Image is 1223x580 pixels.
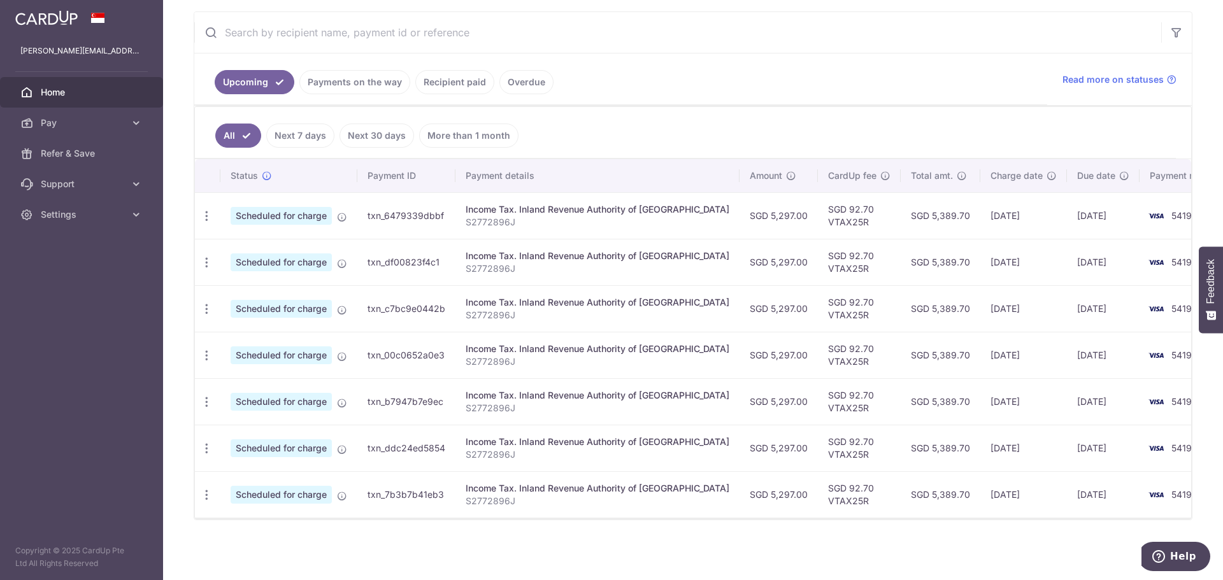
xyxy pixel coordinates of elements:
td: SGD 5,389.70 [901,332,980,378]
span: Refer & Save [41,147,125,160]
td: SGD 5,389.70 [901,471,980,518]
a: Payments on the way [299,70,410,94]
td: txn_7b3b7b41eb3 [357,471,455,518]
span: Scheduled for charge [231,300,332,318]
td: SGD 5,389.70 [901,425,980,471]
td: SGD 5,389.70 [901,285,980,332]
div: Income Tax. Inland Revenue Authority of [GEOGRAPHIC_DATA] [466,482,729,495]
a: Overdue [499,70,554,94]
td: SGD 5,389.70 [901,192,980,239]
td: [DATE] [980,425,1067,471]
td: txn_ddc24ed5854 [357,425,455,471]
td: [DATE] [1067,192,1140,239]
span: Feedback [1205,259,1217,304]
td: SGD 5,297.00 [740,285,818,332]
span: 5419 [1171,210,1192,221]
p: S2772896J [466,216,729,229]
span: CardUp fee [828,169,876,182]
td: SGD 5,297.00 [740,239,818,285]
a: Recipient paid [415,70,494,94]
td: SGD 5,297.00 [740,471,818,518]
div: Income Tax. Inland Revenue Authority of [GEOGRAPHIC_DATA] [466,435,729,448]
td: SGD 92.70 VTAX25R [818,192,901,239]
a: All [215,124,261,148]
span: Scheduled for charge [231,346,332,364]
div: Income Tax. Inland Revenue Authority of [GEOGRAPHIC_DATA] [466,343,729,355]
td: SGD 92.70 VTAX25R [818,332,901,378]
td: [DATE] [1067,425,1140,471]
img: CardUp [15,10,78,25]
div: Income Tax. Inland Revenue Authority of [GEOGRAPHIC_DATA] [466,296,729,309]
span: Scheduled for charge [231,393,332,411]
td: [DATE] [1067,332,1140,378]
span: Support [41,178,125,190]
img: Bank Card [1143,394,1169,409]
span: Home [41,86,125,99]
td: SGD 5,297.00 [740,425,818,471]
td: [DATE] [1067,378,1140,425]
span: 5419 [1171,489,1192,500]
p: S2772896J [466,262,729,275]
p: S2772896J [466,309,729,322]
th: Payment ID [357,159,455,192]
p: S2772896J [466,355,729,368]
td: SGD 5,297.00 [740,192,818,239]
input: Search by recipient name, payment id or reference [194,12,1161,53]
span: Status [231,169,258,182]
th: Payment details [455,159,740,192]
span: 5419 [1171,257,1192,267]
span: Settings [41,208,125,221]
img: Bank Card [1143,255,1169,270]
span: Charge date [991,169,1043,182]
span: 5419 [1171,350,1192,360]
span: Pay [41,117,125,129]
div: Income Tax. Inland Revenue Authority of [GEOGRAPHIC_DATA] [466,250,729,262]
p: [PERSON_NAME][EMAIL_ADDRESS][DOMAIN_NAME] [20,45,143,57]
td: [DATE] [980,471,1067,518]
img: Bank Card [1143,348,1169,363]
div: Income Tax. Inland Revenue Authority of [GEOGRAPHIC_DATA] [466,203,729,216]
div: Income Tax. Inland Revenue Authority of [GEOGRAPHIC_DATA] [466,389,729,402]
td: SGD 92.70 VTAX25R [818,239,901,285]
td: [DATE] [980,332,1067,378]
td: txn_c7bc9e0442b [357,285,455,332]
td: SGD 5,389.70 [901,378,980,425]
span: Scheduled for charge [231,439,332,457]
span: Amount [750,169,782,182]
td: [DATE] [980,378,1067,425]
button: Feedback - Show survey [1199,246,1223,333]
span: Total amt. [911,169,953,182]
p: S2772896J [466,448,729,461]
a: Upcoming [215,70,294,94]
td: txn_b7947b7e9ec [357,378,455,425]
td: SGD 92.70 VTAX25R [818,425,901,471]
td: [DATE] [1067,285,1140,332]
td: SGD 92.70 VTAX25R [818,378,901,425]
span: Scheduled for charge [231,207,332,225]
img: Bank Card [1143,441,1169,456]
span: Scheduled for charge [231,253,332,271]
span: Scheduled for charge [231,486,332,504]
td: [DATE] [980,239,1067,285]
td: SGD 5,297.00 [740,378,818,425]
td: txn_df00823f4c1 [357,239,455,285]
td: SGD 92.70 VTAX25R [818,285,901,332]
td: txn_00c0652a0e3 [357,332,455,378]
td: SGD 92.70 VTAX25R [818,471,901,518]
iframe: Opens a widget where you can find more information [1141,542,1210,574]
span: Due date [1077,169,1115,182]
p: S2772896J [466,495,729,507]
span: 5419 [1171,442,1192,453]
a: More than 1 month [419,124,519,148]
td: SGD 5,389.70 [901,239,980,285]
img: Bank Card [1143,487,1169,502]
td: [DATE] [980,192,1067,239]
a: Read more on statuses [1062,73,1177,86]
a: Next 7 days [266,124,334,148]
span: 5419 [1171,396,1192,407]
td: [DATE] [980,285,1067,332]
p: S2772896J [466,402,729,414]
img: Bank Card [1143,208,1169,223]
td: [DATE] [1067,471,1140,518]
